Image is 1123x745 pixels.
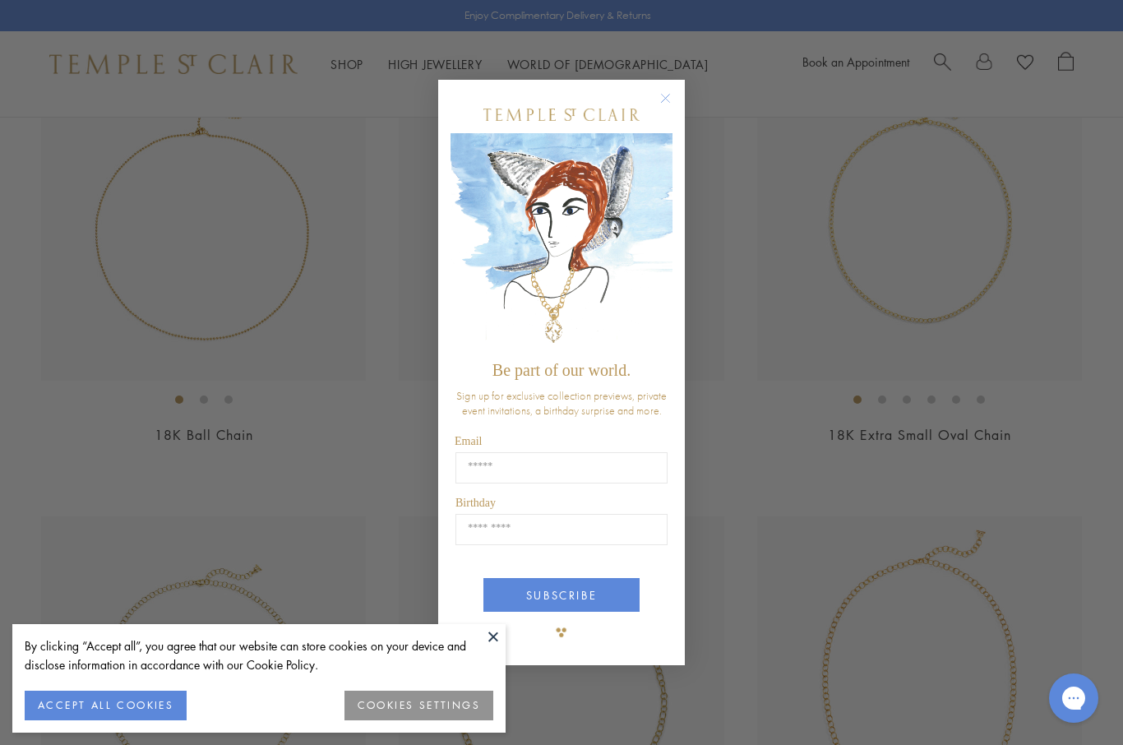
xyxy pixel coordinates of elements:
[483,578,640,612] button: SUBSCRIBE
[483,109,640,121] img: Temple St. Clair
[492,361,631,379] span: Be part of our world.
[545,616,578,649] img: TSC
[25,691,187,720] button: ACCEPT ALL COOKIES
[1041,668,1107,729] iframe: Gorgias live chat messenger
[455,435,482,447] span: Email
[25,636,493,674] div: By clicking “Accept all”, you agree that our website can store cookies on your device and disclos...
[344,691,493,720] button: COOKIES SETTINGS
[455,497,496,509] span: Birthday
[455,452,668,484] input: Email
[663,96,684,117] button: Close dialog
[456,388,667,418] span: Sign up for exclusive collection previews, private event invitations, a birthday surprise and more.
[451,133,672,353] img: c4a9eb12-d91a-4d4a-8ee0-386386f4f338.jpeg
